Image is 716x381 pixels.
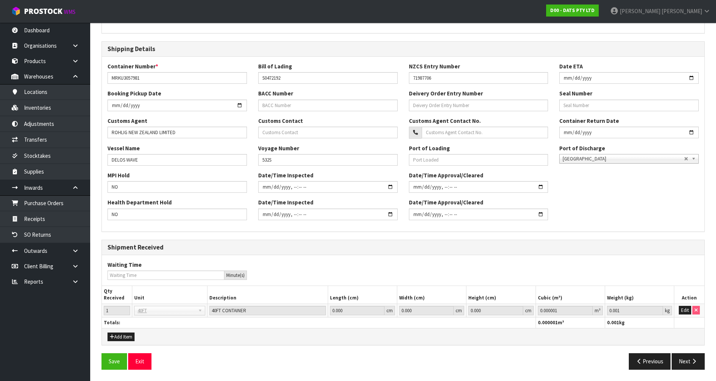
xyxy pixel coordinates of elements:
button: Add Item [107,333,135,342]
th: Unit [132,286,207,304]
label: Port of Discharge [559,144,605,152]
button: Exit [128,353,151,369]
label: Date/Time Approval/Cleared [409,171,483,179]
input: Deivery Order Entry Number [409,100,548,111]
div: Minute(s) [224,271,247,280]
button: Previous [629,353,671,369]
span: [PERSON_NAME] [662,8,702,15]
input: Bill of Lading [258,72,398,84]
a: D00 - DATS PTY LTD [546,5,599,17]
th: Totals: [102,317,536,328]
label: Container Return Date [559,117,619,125]
label: Seal Number [559,89,592,97]
h3: Shipment Received [107,244,699,251]
input: Date/Time Inspected [258,209,398,220]
span: 40FT [138,306,195,315]
button: Edit [679,306,691,315]
label: Date/Time Approval/Cleared [409,198,483,206]
span: 0.000001 [538,319,558,326]
input: Health Department Hold [107,209,247,220]
label: Customs Contact [258,117,303,125]
div: cm [454,306,464,315]
label: Voyage Number [258,144,299,152]
label: Date ETA [559,62,583,70]
span: [GEOGRAPHIC_DATA] [563,154,684,163]
label: Container Number [107,62,158,70]
div: kg [663,306,672,315]
label: Date/Time Inspected [258,171,313,179]
th: Action [674,286,704,304]
label: NZCS Entry Number [409,62,460,70]
input: Date/Time Inspected [409,209,548,220]
label: Date/Time Inspected [258,198,313,206]
label: Health Department Hold [107,198,172,206]
input: Seal Number [559,100,699,111]
label: Waiting Time [107,261,142,269]
strong: D00 - DATS PTY LTD [550,7,595,14]
input: Vessel Name [107,154,247,166]
button: Save [101,353,127,369]
input: Qty Received [104,306,130,315]
input: Width [399,306,454,315]
th: Height (cm) [466,286,536,304]
input: Customs Contact [258,127,398,138]
label: MPI Hold [107,171,130,179]
span: ProStock [24,6,62,16]
span: 0.001 [607,319,619,326]
th: Cubic (m³) [536,286,605,304]
div: cm [384,306,395,315]
div: cm [523,306,534,315]
img: cube-alt.png [11,6,21,16]
th: m³ [536,317,605,328]
label: BACC Number [258,89,293,97]
h3: Shipping Details [107,45,699,53]
label: Bill of Lading [258,62,292,70]
input: Container Return Date [559,127,699,138]
input: Description [209,306,326,315]
label: Booking Pickup Date [107,89,161,97]
input: Cubic [538,306,593,315]
div: m³ [593,306,603,315]
th: Weight (kg) [605,286,674,304]
input: Entry Number [409,72,548,84]
label: Vessel Name [107,144,140,152]
input: Port Loaded [409,154,548,166]
input: Height [468,306,523,315]
label: Deivery Order Entry Number [409,89,483,97]
th: Width (cm) [397,286,466,304]
label: Port of Loading [409,144,450,152]
small: WMS [64,8,76,15]
label: Customs Agent Contact No. [409,117,481,125]
th: Qty Received [102,286,132,304]
input: Customs Agent [107,127,247,138]
th: Length (cm) [328,286,397,304]
input: Voyage Number [258,154,398,166]
input: Length [330,306,384,315]
input: Cont. Bookin Date [107,100,247,111]
input: Weight [607,306,663,315]
input: Container Number [107,72,247,84]
label: Customs Agent [107,117,147,125]
input: MPI Hold [107,181,247,193]
input: BACC Number [258,100,398,111]
th: Description [207,286,328,304]
button: Next [672,353,705,369]
input: Date/Time Inspected [409,181,548,193]
input: Customs Agent Contact No. [422,127,548,138]
th: kg [605,317,674,328]
span: [PERSON_NAME] [620,8,660,15]
input: Waiting Time [107,271,224,280]
input: Date/Time Inspected [258,181,398,193]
